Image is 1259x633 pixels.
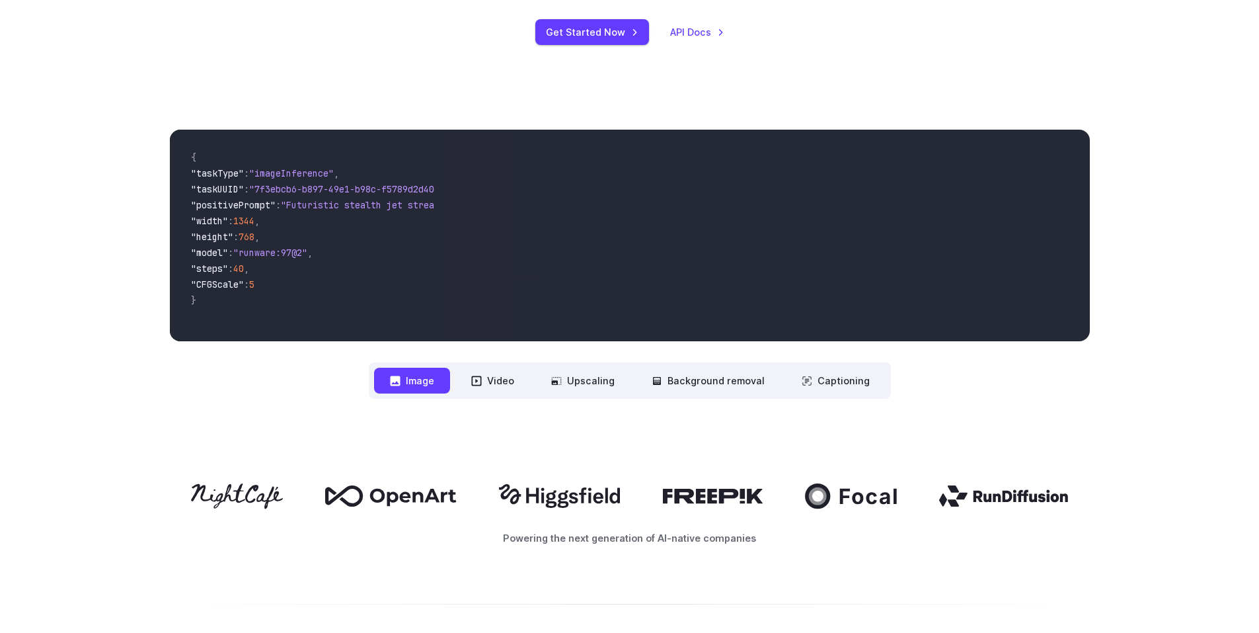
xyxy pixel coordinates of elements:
[228,215,233,227] span: :
[244,167,249,179] span: :
[244,263,249,274] span: ,
[374,368,450,394] button: Image
[191,151,196,163] span: {
[191,263,228,274] span: "steps"
[244,278,249,290] span: :
[786,368,886,394] button: Captioning
[281,199,762,211] span: "Futuristic stealth jet streaking through a neon-lit cityscape with glowing purple exhaust"
[455,368,530,394] button: Video
[233,263,244,274] span: 40
[239,231,254,243] span: 768
[191,294,196,306] span: }
[170,530,1090,546] p: Powering the next generation of AI-native companies
[228,247,233,259] span: :
[191,183,244,195] span: "taskUUID"
[334,167,339,179] span: ,
[249,167,334,179] span: "imageInference"
[191,247,228,259] span: "model"
[254,231,260,243] span: ,
[636,368,781,394] button: Background removal
[276,199,281,211] span: :
[191,215,228,227] span: "width"
[228,263,233,274] span: :
[254,215,260,227] span: ,
[191,231,233,243] span: "height"
[233,247,307,259] span: "runware:97@2"
[307,247,313,259] span: ,
[670,24,724,40] a: API Docs
[233,231,239,243] span: :
[244,183,249,195] span: :
[191,167,244,179] span: "taskType"
[233,215,254,227] span: 1344
[191,278,244,290] span: "CFGScale"
[535,19,649,45] a: Get Started Now
[535,368,630,394] button: Upscaling
[249,278,254,290] span: 5
[191,199,276,211] span: "positivePrompt"
[249,183,450,195] span: "7f3ebcb6-b897-49e1-b98c-f5789d2d40d7"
